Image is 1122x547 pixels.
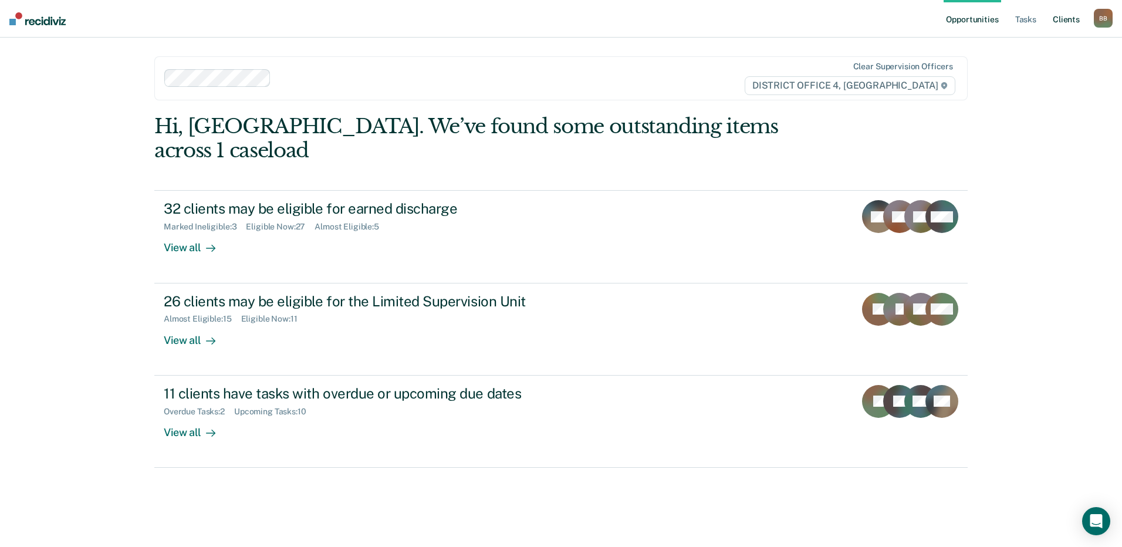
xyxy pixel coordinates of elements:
img: Recidiviz [9,12,66,25]
div: Upcoming Tasks : 10 [234,407,316,417]
a: 26 clients may be eligible for the Limited Supervision UnitAlmost Eligible:15Eligible Now:11View all [154,283,968,376]
div: Almost Eligible : 15 [164,314,241,324]
div: Hi, [GEOGRAPHIC_DATA]. We’ve found some outstanding items across 1 caseload [154,114,805,163]
div: Eligible Now : 27 [246,222,315,232]
div: 11 clients have tasks with overdue or upcoming due dates [164,385,576,402]
div: Open Intercom Messenger [1082,507,1110,535]
span: DISTRICT OFFICE 4, [GEOGRAPHIC_DATA] [745,76,955,95]
button: BB [1094,9,1113,28]
div: 26 clients may be eligible for the Limited Supervision Unit [164,293,576,310]
div: View all [164,324,229,347]
div: View all [164,416,229,439]
div: View all [164,232,229,255]
a: 32 clients may be eligible for earned dischargeMarked Ineligible:3Eligible Now:27Almost Eligible:... [154,190,968,283]
div: Marked Ineligible : 3 [164,222,246,232]
div: Overdue Tasks : 2 [164,407,234,417]
div: Clear supervision officers [853,62,953,72]
div: Eligible Now : 11 [241,314,307,324]
div: Almost Eligible : 5 [315,222,388,232]
div: 32 clients may be eligible for earned discharge [164,200,576,217]
a: 11 clients have tasks with overdue or upcoming due datesOverdue Tasks:2Upcoming Tasks:10View all [154,376,968,468]
div: B B [1094,9,1113,28]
